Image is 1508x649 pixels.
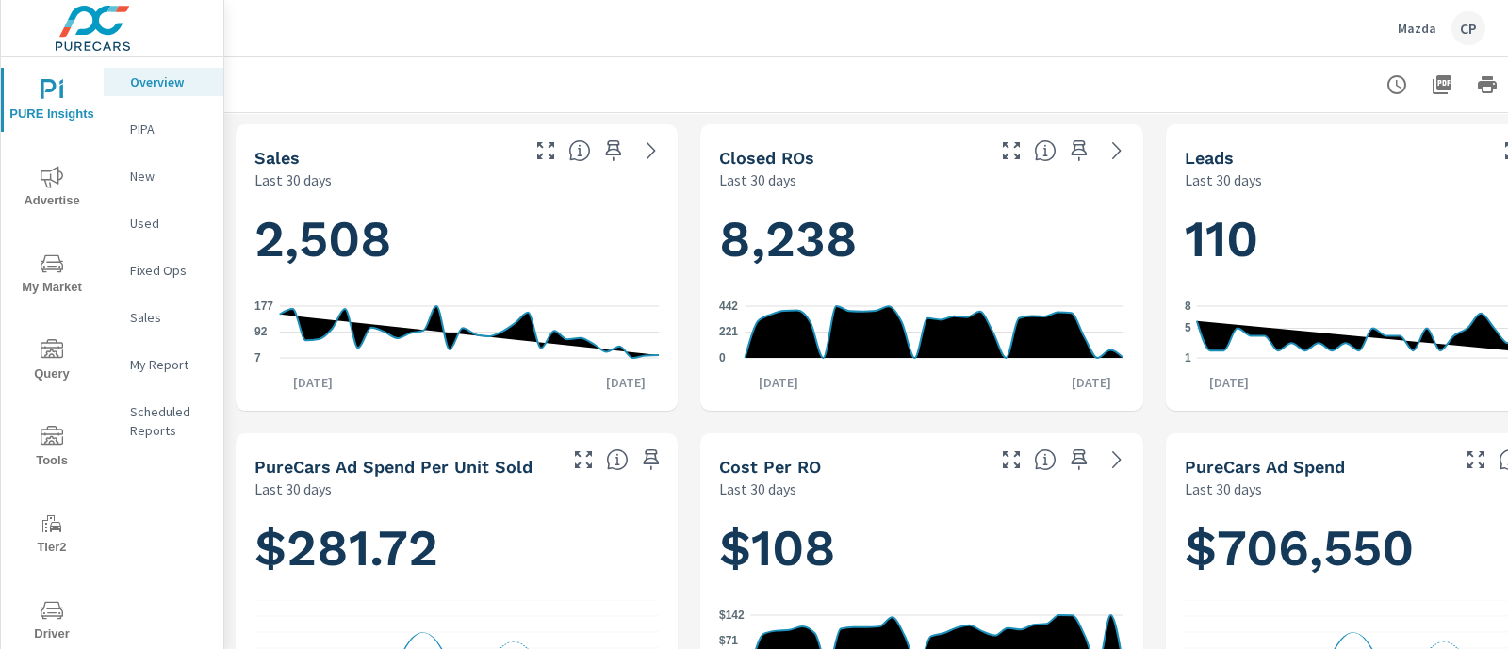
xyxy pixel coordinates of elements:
p: Last 30 days [719,169,796,191]
button: "Export Report to PDF" [1423,66,1461,104]
h5: Sales [254,148,300,168]
h1: $108 [719,516,1123,580]
div: Overview [104,68,223,96]
text: 92 [254,326,268,339]
text: $71 [719,635,738,648]
div: Used [104,209,223,237]
span: Tools [7,426,97,472]
p: Last 30 days [1185,478,1262,500]
a: See more details in report [1102,136,1132,166]
text: 8 [1185,300,1191,313]
text: 221 [719,326,738,339]
span: Tier2 [7,512,97,559]
h5: PureCars Ad Spend Per Unit Sold [254,457,533,477]
div: Fixed Ops [104,256,223,284]
p: My Report [130,355,208,374]
span: Save this to your personalized report [598,136,629,166]
p: Overview [130,73,208,91]
div: CP [1451,11,1485,45]
div: New [104,162,223,190]
h5: Cost per RO [719,457,821,477]
p: Used [130,214,208,233]
a: See more details in report [636,136,666,166]
p: [DATE] [593,373,659,392]
p: Last 30 days [254,478,332,500]
button: Make Fullscreen [996,136,1026,166]
button: Make Fullscreen [531,136,561,166]
h1: 2,508 [254,207,659,271]
div: Sales [104,303,223,332]
p: [DATE] [280,373,346,392]
p: Last 30 days [719,478,796,500]
p: PIPA [130,120,208,138]
span: Save this to your personalized report [1064,445,1094,475]
button: Make Fullscreen [1461,445,1491,475]
text: 0 [719,351,726,365]
h1: $281.72 [254,516,659,580]
p: Mazda [1398,20,1436,37]
a: See more details in report [1102,445,1132,475]
text: $142 [719,608,745,622]
h5: Leads [1185,148,1234,168]
span: Number of Repair Orders Closed by the selected dealership group over the selected time range. [So... [1034,139,1057,162]
span: My Market [7,252,97,299]
button: Make Fullscreen [568,445,598,475]
div: Scheduled Reports [104,398,223,445]
span: Save this to your personalized report [636,445,666,475]
text: 7 [254,351,261,365]
div: PIPA [104,115,223,143]
p: Fixed Ops [130,261,208,280]
span: Average cost of advertising per each vehicle sold at the dealer over the selected date range. The... [606,448,629,471]
span: Number of vehicles sold by the dealership over the selected date range. [Source: This data is sou... [568,139,591,162]
text: 442 [719,300,738,313]
span: Driver [7,599,97,645]
span: PURE Insights [7,79,97,125]
text: 177 [254,300,273,313]
span: Advertise [7,166,97,212]
p: Scheduled Reports [130,402,208,440]
span: Save this to your personalized report [1064,136,1094,166]
h1: 8,238 [719,207,1123,271]
button: Print Report [1468,66,1506,104]
p: Last 30 days [1185,169,1262,191]
span: Average cost incurred by the dealership from each Repair Order closed over the selected date rang... [1034,448,1057,471]
p: [DATE] [746,373,811,392]
p: [DATE] [1196,373,1262,392]
p: Sales [130,308,208,327]
text: 1 [1185,351,1191,365]
p: New [130,167,208,186]
text: 5 [1185,322,1191,335]
button: Make Fullscreen [996,445,1026,475]
p: [DATE] [1058,373,1124,392]
div: My Report [104,350,223,379]
h5: PureCars Ad Spend [1185,457,1345,477]
h5: Closed ROs [719,148,814,168]
p: Last 30 days [254,169,332,191]
span: Query [7,339,97,385]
